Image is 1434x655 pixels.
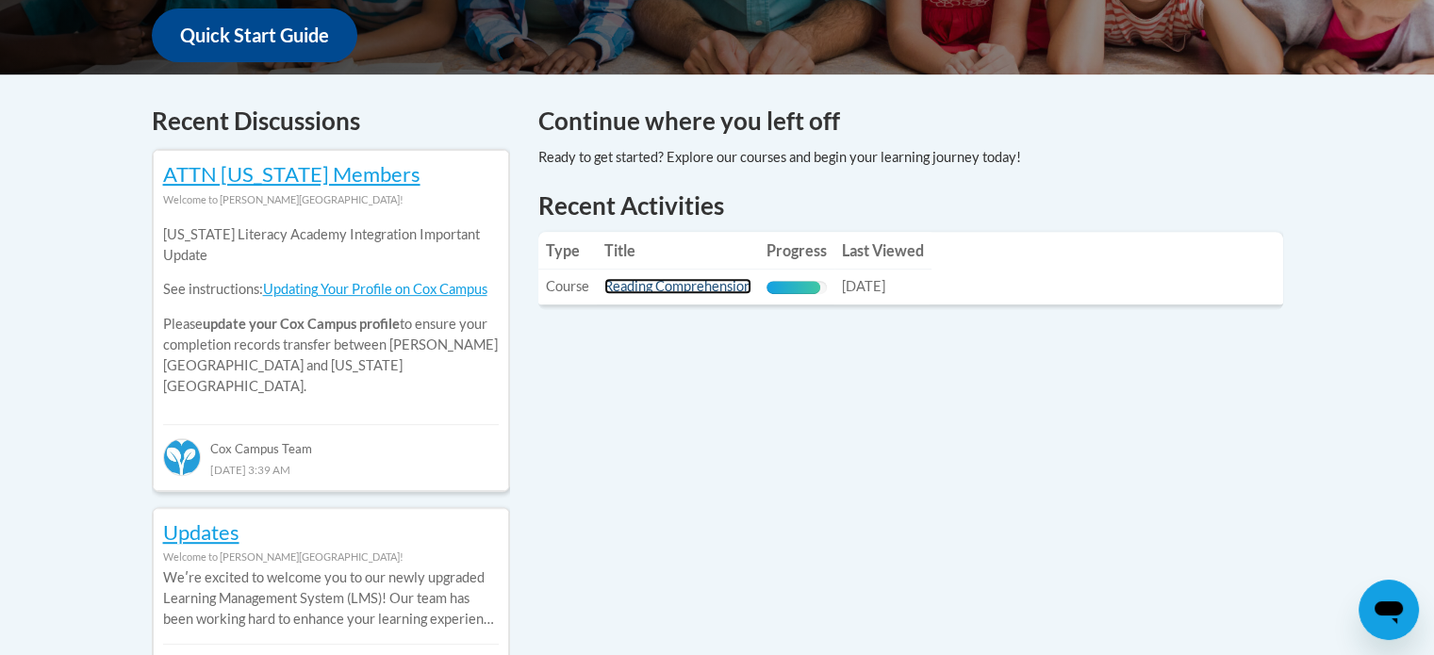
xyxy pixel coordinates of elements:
th: Progress [759,232,834,270]
h4: Recent Discussions [152,103,510,139]
h1: Recent Activities [538,188,1283,222]
span: [DATE] [842,278,885,294]
a: ATTN [US_STATE] Members [163,161,420,187]
b: update your Cox Campus profile [203,316,400,332]
a: Updating Your Profile on Cox Campus [263,281,487,297]
div: Progress, % [766,281,821,294]
div: [DATE] 3:39 AM [163,459,499,480]
div: Please to ensure your completion records transfer between [PERSON_NAME][GEOGRAPHIC_DATA] and [US_... [163,210,499,411]
th: Title [597,232,759,270]
a: Updates [163,519,239,545]
iframe: Button to launch messaging window [1359,580,1419,640]
div: Welcome to [PERSON_NAME][GEOGRAPHIC_DATA]! [163,547,499,567]
img: Cox Campus Team [163,438,201,476]
a: Reading Comprehension [604,278,751,294]
span: Course [546,278,589,294]
th: Type [538,232,597,270]
div: Cox Campus Team [163,424,499,458]
h4: Continue where you left off [538,103,1283,139]
p: [US_STATE] Literacy Academy Integration Important Update [163,224,499,266]
th: Last Viewed [834,232,931,270]
a: Quick Start Guide [152,8,357,62]
p: Weʹre excited to welcome you to our newly upgraded Learning Management System (LMS)! Our team has... [163,567,499,630]
div: Welcome to [PERSON_NAME][GEOGRAPHIC_DATA]! [163,189,499,210]
p: See instructions: [163,279,499,300]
